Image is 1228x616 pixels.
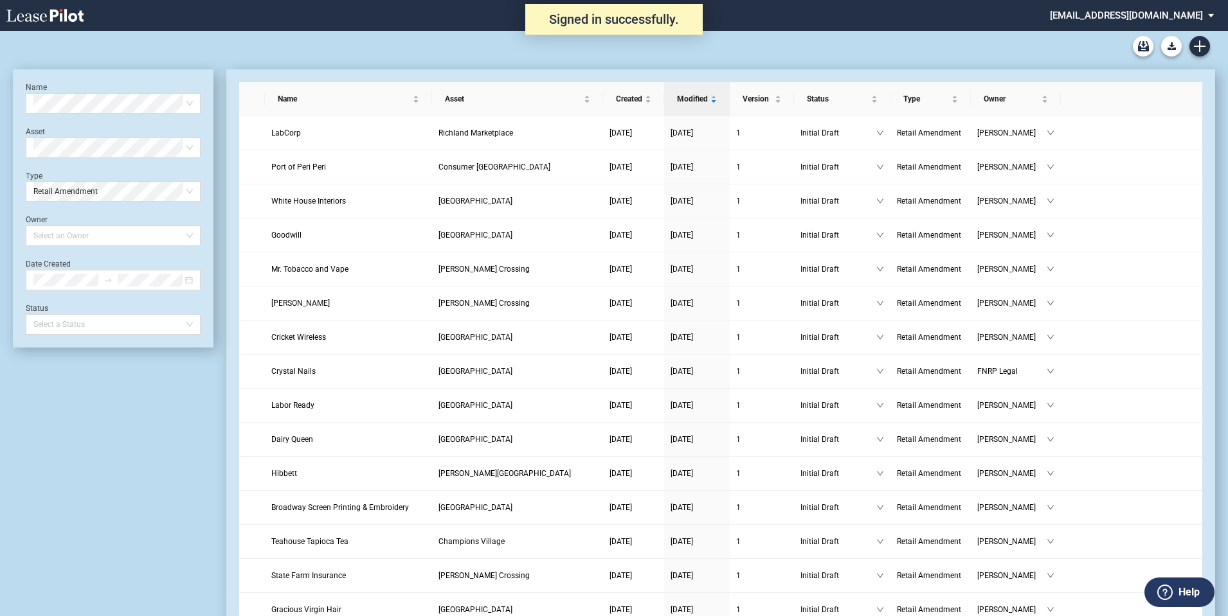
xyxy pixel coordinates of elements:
a: [GEOGRAPHIC_DATA] [438,229,597,242]
a: Retail Amendment [897,535,964,548]
span: down [1047,401,1054,409]
span: down [1047,197,1054,205]
span: [PERSON_NAME] [977,263,1047,276]
span: to [104,276,113,285]
a: Retail Amendment [897,569,964,582]
span: Initial Draft [800,603,876,616]
span: [DATE] [671,537,693,546]
span: down [876,197,884,205]
a: [GEOGRAPHIC_DATA] [438,195,597,207]
span: Southern Plaza [438,401,512,410]
span: 1 [736,333,741,342]
a: 1 [736,535,788,548]
span: down [876,401,884,409]
span: [DATE] [671,435,693,444]
a: 1 [736,195,788,207]
span: down [876,299,884,307]
span: Labor Ready [271,401,314,410]
a: Mr. Tobacco and Vape [271,263,426,276]
a: [DATE] [609,467,658,480]
a: Retail Amendment [897,365,964,378]
a: Gracious Virgin Hair [271,603,426,616]
span: [PERSON_NAME] [977,467,1047,480]
span: Retail Amendment [897,435,961,444]
a: [GEOGRAPHIC_DATA] [438,365,597,378]
a: Retail Amendment [897,399,964,412]
a: 1 [736,569,788,582]
span: [DATE] [671,163,693,172]
a: Consumer [GEOGRAPHIC_DATA] [438,161,597,173]
label: Asset [26,127,45,136]
span: Retail Amendment [33,182,193,201]
span: down [1047,606,1054,613]
span: Initial Draft [800,501,876,514]
span: Modified [677,92,708,105]
span: Westwood Shopping Center [438,435,512,444]
span: Initial Draft [800,229,876,242]
th: Type [890,82,971,116]
span: down [876,163,884,171]
span: Crystal Nails [271,367,316,376]
a: [DATE] [609,229,658,242]
th: Name [265,82,432,116]
a: Retail Amendment [897,297,964,310]
span: [DATE] [671,401,693,410]
th: Created [603,82,664,116]
th: Owner [971,82,1061,116]
label: Date Created [26,260,71,268]
a: 1 [736,603,788,616]
span: [PERSON_NAME] [977,297,1047,310]
a: [GEOGRAPHIC_DATA] [438,603,597,616]
span: down [876,265,884,273]
span: 1 [736,401,741,410]
span: Initial Draft [800,467,876,480]
span: down [876,129,884,137]
span: down [1047,333,1054,341]
span: Heritage Park Plaza [438,503,512,512]
span: 1 [736,503,741,512]
a: Hibbett [271,467,426,480]
span: Crowe's Crossing [438,571,530,580]
a: 1 [736,467,788,480]
a: [DATE] [671,331,723,344]
span: 1 [736,537,741,546]
div: Signed in successfully. [525,4,703,35]
span: down [1047,470,1054,477]
a: State Farm Insurance [271,569,426,582]
span: Retail Amendment [897,128,961,137]
span: down [1047,265,1054,273]
a: Retail Amendment [897,161,964,173]
a: 1 [736,365,788,378]
a: 1 [736,263,788,276]
span: Owner [984,92,1039,105]
span: [DATE] [671,571,693,580]
label: Type [26,172,42,180]
a: Retail Amendment [897,127,964,139]
span: Port of Peri Peri [271,163,326,172]
button: Download Blank Form [1161,36,1182,57]
span: [DATE] [609,537,632,546]
span: down [876,538,884,545]
a: LabCorp [271,127,426,139]
a: Crystal Nails [271,365,426,378]
span: Retail Amendment [897,163,961,172]
label: Owner [26,215,48,224]
span: Retail Amendment [897,231,961,240]
a: [DATE] [671,535,723,548]
span: Retail Amendment [897,367,961,376]
span: [DATE] [671,128,693,137]
span: down [876,504,884,511]
a: [DATE] [671,433,723,446]
span: Goodwill [271,231,302,240]
span: down [1047,163,1054,171]
a: 1 [736,127,788,139]
span: down [876,606,884,613]
a: [DATE] [671,467,723,480]
span: Initial Draft [800,331,876,344]
span: down [1047,129,1054,137]
span: [DATE] [609,128,632,137]
span: White House Interiors [271,197,346,206]
a: [DATE] [671,229,723,242]
span: Retail Amendment [897,401,961,410]
span: [DATE] [671,367,693,376]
